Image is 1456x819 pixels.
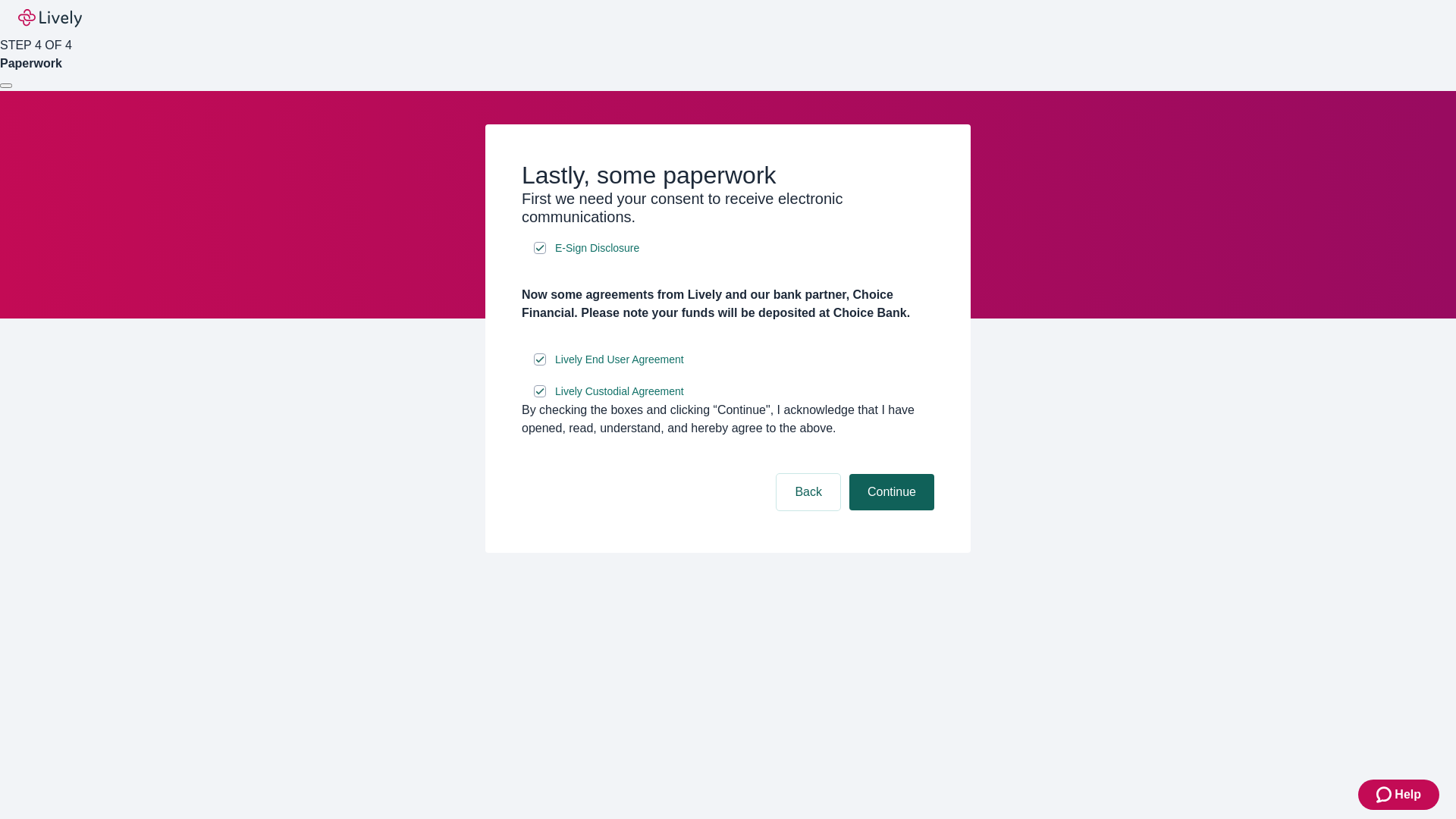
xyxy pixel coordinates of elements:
a: e-sign disclosure document [552,350,687,369]
a: e-sign disclosure document [552,382,687,401]
button: Continue [849,474,934,510]
span: Help [1395,786,1421,804]
span: Lively End User Agreement [555,352,684,368]
button: Zendesk support iconHelp [1358,780,1439,810]
span: E-Sign Disclosure [555,240,639,256]
h3: First we need your consent to receive electronic communications. [522,190,934,226]
h4: Now some agreements from Lively and our bank partner, Choice Financial. Please note your funds wi... [522,286,934,322]
h2: Lastly, some paperwork [522,161,934,190]
span: Lively Custodial Agreement [555,384,684,400]
img: Lively [18,9,82,27]
div: By checking the boxes and clicking “Continue", I acknowledge that I have opened, read, understand... [522,401,934,438]
button: Back [777,474,840,510]
a: e-sign disclosure document [552,239,642,258]
svg: Zendesk support icon [1376,786,1395,804]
